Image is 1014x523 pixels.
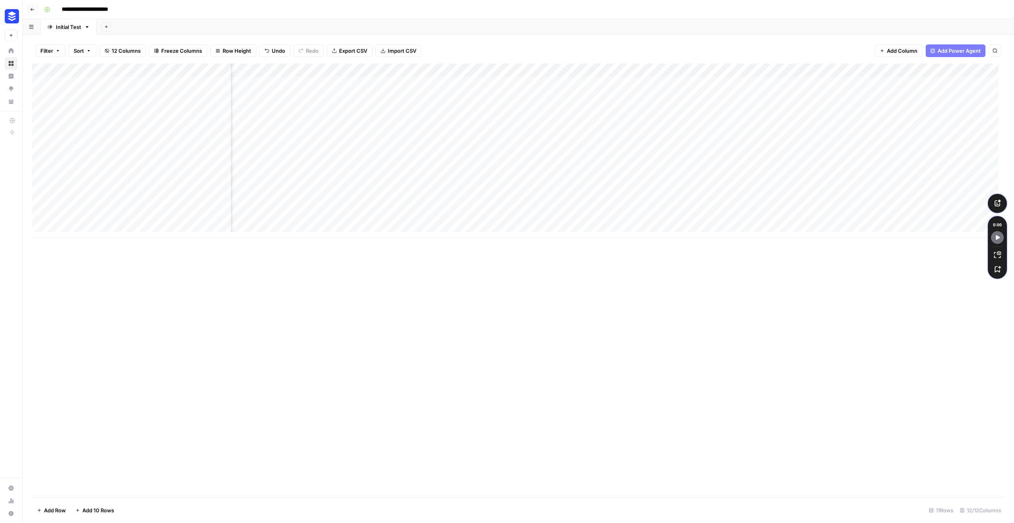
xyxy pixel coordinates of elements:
[44,506,66,514] span: Add Row
[40,19,97,35] a: Initial Test
[306,47,318,55] span: Redo
[161,47,202,55] span: Freeze Columns
[71,504,119,517] button: Add 10 Rows
[149,44,207,57] button: Freeze Columns
[5,95,17,108] a: Your Data
[957,504,1004,517] div: 12/12 Columns
[82,506,114,514] span: Add 10 Rows
[259,44,290,57] button: Undo
[210,44,256,57] button: Row Height
[339,47,367,55] span: Export CSV
[69,44,96,57] button: Sort
[327,44,372,57] button: Export CSV
[375,44,421,57] button: Import CSV
[99,44,146,57] button: 12 Columns
[56,23,81,31] div: Initial Test
[74,47,84,55] span: Sort
[112,47,141,55] span: 12 Columns
[5,70,17,82] a: Insights
[272,47,285,55] span: Undo
[5,507,17,520] button: Help + Support
[926,44,985,57] button: Add Power Agent
[875,44,923,57] button: Add Column
[40,47,53,55] span: Filter
[5,82,17,95] a: Opportunities
[32,504,71,517] button: Add Row
[5,482,17,494] a: Settings
[388,47,416,55] span: Import CSV
[5,494,17,507] a: Usage
[5,6,17,26] button: Workspace: Buffer
[5,44,17,57] a: Home
[938,47,981,55] span: Add Power Agent
[926,504,957,517] div: 11 Rows
[5,57,17,70] a: Browse
[223,47,251,55] span: Row Height
[35,44,65,57] button: Filter
[5,9,19,23] img: Buffer Logo
[887,47,917,55] span: Add Column
[294,44,324,57] button: Redo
